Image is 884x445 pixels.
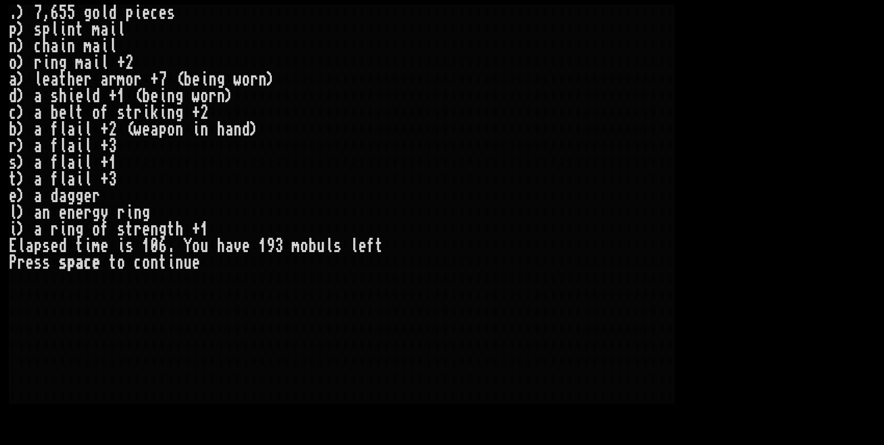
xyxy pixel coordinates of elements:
div: b [142,88,150,105]
div: 1 [200,221,209,238]
div: 3 [109,138,117,155]
div: e [150,88,159,105]
div: r [84,204,92,221]
div: e [142,221,150,238]
div: g [67,188,75,204]
div: ) [17,105,25,121]
div: s [167,5,175,21]
div: a [34,188,42,204]
div: i [125,204,134,221]
div: . [167,238,175,254]
div: h [217,121,225,138]
div: i [84,238,92,254]
div: g [59,55,67,71]
div: i [59,21,67,38]
div: o [300,238,308,254]
div: g [75,221,84,238]
div: ) [17,121,25,138]
div: m [75,55,84,71]
div: m [117,71,125,88]
div: a [34,221,42,238]
div: s [125,238,134,254]
div: f [100,221,109,238]
div: b [308,238,317,254]
div: ) [17,5,25,21]
div: f [50,121,59,138]
div: s [9,155,17,171]
div: i [200,71,209,88]
div: n [209,71,217,88]
div: o [92,105,100,121]
div: 0 [150,238,159,254]
div: e [75,88,84,105]
div: r [117,204,125,221]
div: p [125,5,134,21]
div: 1 [142,238,150,254]
div: d [50,188,59,204]
div: s [117,221,125,238]
div: n [258,71,267,88]
div: u [184,254,192,271]
div: c [9,105,17,121]
div: + [100,155,109,171]
div: a [25,238,34,254]
div: l [84,88,92,105]
div: 9 [267,238,275,254]
div: a [84,55,92,71]
div: l [59,155,67,171]
div: s [42,254,50,271]
div: + [150,71,159,88]
div: 5 [59,5,67,21]
div: r [134,105,142,121]
div: t [125,105,134,121]
div: b [184,71,192,88]
div: . [9,5,17,21]
div: c [34,38,42,55]
div: 2 [109,121,117,138]
div: ) [17,71,25,88]
div: l [325,238,333,254]
div: r [209,88,217,105]
div: h [175,221,184,238]
div: w [233,71,242,88]
div: k [150,105,159,121]
div: l [34,71,42,88]
div: + [109,88,117,105]
div: l [100,5,109,21]
div: a [34,88,42,105]
div: a [34,171,42,188]
div: P [9,254,17,271]
div: n [9,38,17,55]
div: s [34,254,42,271]
div: a [92,38,100,55]
div: r [109,71,117,88]
div: t [109,254,117,271]
div: o [92,221,100,238]
div: l [67,105,75,121]
div: 1 [258,238,267,254]
div: a [75,254,84,271]
div: n [67,221,75,238]
div: b [9,121,17,138]
div: o [167,121,175,138]
div: e [84,188,92,204]
div: e [142,121,150,138]
div: ) [17,21,25,38]
div: ) [17,55,25,71]
div: 3 [275,238,283,254]
div: a [67,121,75,138]
div: E [9,238,17,254]
div: r [9,138,17,155]
div: i [134,5,142,21]
div: o [200,88,209,105]
div: p [9,21,17,38]
div: i [167,254,175,271]
div: f [367,238,375,254]
div: + [100,171,109,188]
div: d [9,88,17,105]
div: d [59,238,67,254]
div: p [34,238,42,254]
div: o [142,254,150,271]
div: + [117,55,125,71]
div: r [250,71,258,88]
